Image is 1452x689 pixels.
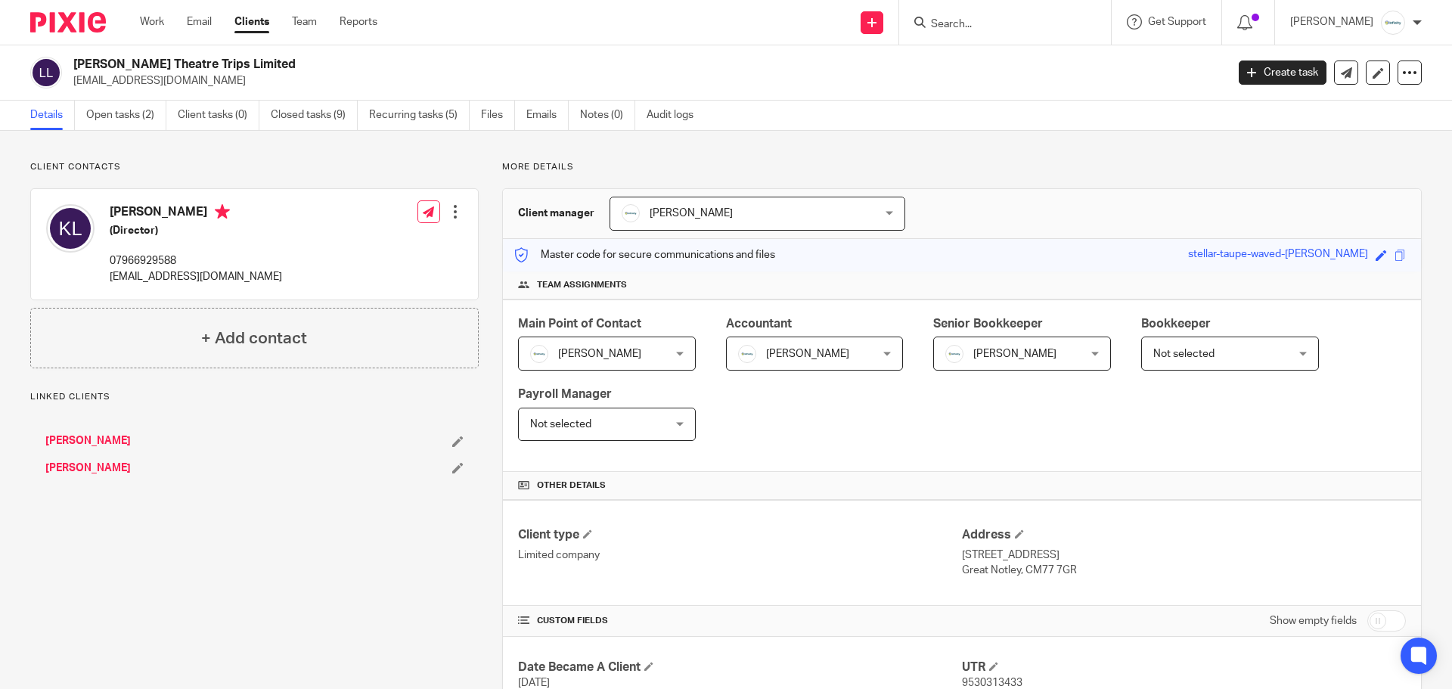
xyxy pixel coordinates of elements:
[110,253,282,268] p: 07966929588
[962,678,1022,688] span: 9530313433
[526,101,569,130] a: Emails
[962,660,1406,675] h4: UTR
[518,206,594,221] h3: Client manager
[622,204,640,222] img: Infinity%20Logo%20with%20Whitespace%20.png
[1148,17,1206,27] span: Get Support
[110,269,282,284] p: [EMAIL_ADDRESS][DOMAIN_NAME]
[481,101,515,130] a: Files
[962,563,1406,578] p: Great Notley, CM77 7GR
[518,548,962,563] p: Limited company
[73,57,988,73] h2: [PERSON_NAME] Theatre Trips Limited
[30,161,479,173] p: Client contacts
[234,14,269,29] a: Clients
[1270,613,1357,628] label: Show empty fields
[962,527,1406,543] h4: Address
[1141,318,1211,330] span: Bookkeeper
[1290,14,1373,29] p: [PERSON_NAME]
[45,433,131,448] a: [PERSON_NAME]
[580,101,635,130] a: Notes (0)
[73,73,1216,88] p: [EMAIL_ADDRESS][DOMAIN_NAME]
[271,101,358,130] a: Closed tasks (9)
[530,419,591,430] span: Not selected
[518,660,962,675] h4: Date Became A Client
[518,318,641,330] span: Main Point of Contact
[537,279,627,291] span: Team assignments
[140,14,164,29] a: Work
[110,204,282,223] h4: [PERSON_NAME]
[518,527,962,543] h4: Client type
[369,101,470,130] a: Recurring tasks (5)
[187,14,212,29] a: Email
[502,161,1422,173] p: More details
[650,208,733,219] span: [PERSON_NAME]
[973,349,1056,359] span: [PERSON_NAME]
[945,345,963,363] img: Infinity%20Logo%20with%20Whitespace%20.png
[45,461,131,476] a: [PERSON_NAME]
[518,615,962,627] h4: CUSTOM FIELDS
[292,14,317,29] a: Team
[933,318,1043,330] span: Senior Bookkeeper
[530,345,548,363] img: Infinity%20Logo%20with%20Whitespace%20.png
[30,12,106,33] img: Pixie
[647,101,705,130] a: Audit logs
[46,204,95,253] img: svg%3E
[518,388,612,400] span: Payroll Manager
[215,204,230,219] i: Primary
[1153,349,1215,359] span: Not selected
[514,247,775,262] p: Master code for secure communications and files
[766,349,849,359] span: [PERSON_NAME]
[1188,247,1368,264] div: stellar-taupe-waved-[PERSON_NAME]
[1381,11,1405,35] img: Infinity%20Logo%20with%20Whitespace%20.png
[738,345,756,363] img: Infinity%20Logo%20with%20Whitespace%20.png
[86,101,166,130] a: Open tasks (2)
[340,14,377,29] a: Reports
[518,678,550,688] span: [DATE]
[962,548,1406,563] p: [STREET_ADDRESS]
[30,101,75,130] a: Details
[726,318,792,330] span: Accountant
[1239,61,1326,85] a: Create task
[178,101,259,130] a: Client tasks (0)
[30,57,62,88] img: svg%3E
[30,391,479,403] p: Linked clients
[201,327,307,350] h4: + Add contact
[929,18,1066,32] input: Search
[537,480,606,492] span: Other details
[558,349,641,359] span: [PERSON_NAME]
[110,223,282,238] h5: (Director)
